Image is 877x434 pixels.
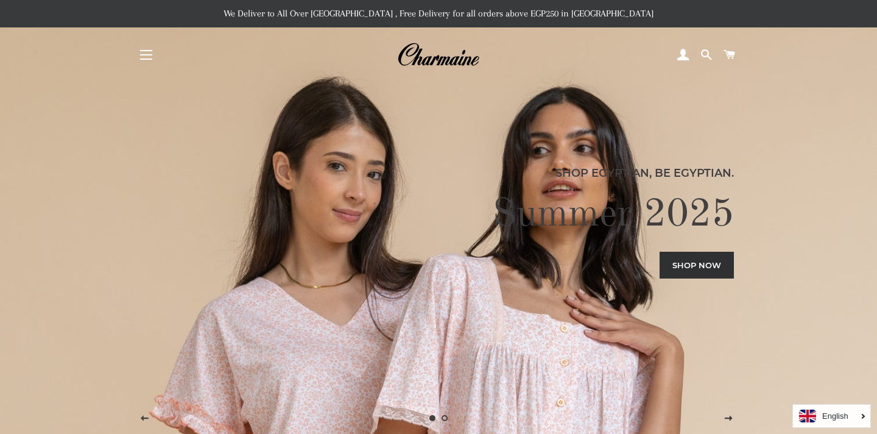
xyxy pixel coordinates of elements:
[799,410,864,422] a: English
[143,165,734,182] p: Shop Egyptian, Be Egyptian.
[143,191,734,240] h2: Summer 2025
[660,252,734,279] a: Shop now
[397,41,479,68] img: Charmaine Egypt
[714,404,744,434] button: Next slide
[130,404,160,434] button: Previous slide
[822,412,848,420] i: English
[438,412,451,424] a: Load slide 2
[426,412,438,424] a: Slide 1, current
